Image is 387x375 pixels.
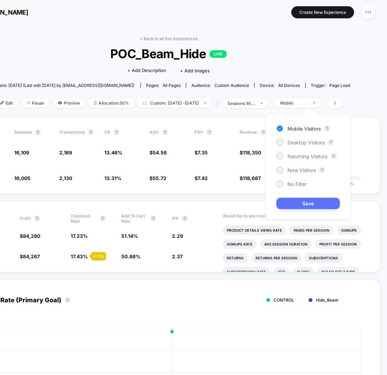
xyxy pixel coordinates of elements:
[243,150,261,155] span: 118,350
[14,175,31,181] span: 16,005
[121,213,147,224] span: Add To Cart Rate
[172,253,183,259] span: 2.37
[172,233,183,239] span: 2.29
[53,98,85,108] span: Preview
[100,216,105,221] button: ?
[240,150,261,155] span: $
[276,198,340,209] button: Save
[260,102,263,104] img: end
[191,83,249,88] div: Audience:
[198,175,208,181] span: 7.42
[214,83,249,88] span: Custom Audience
[114,130,119,135] button: ?
[287,153,327,159] span: Returning Visitors
[88,130,94,135] button: ?
[195,150,208,155] span: $
[65,297,70,303] button: ?
[287,126,321,132] span: Mobile Visitors
[240,130,257,135] span: Revenue
[254,83,305,88] span: Device:
[207,130,212,135] button: ?
[287,167,316,173] span: New Visitors
[20,253,40,259] span: $
[59,150,72,155] span: 2,169
[243,175,261,181] span: 118,687
[198,150,208,155] span: 7.35
[329,83,350,88] span: Page Load
[23,253,40,259] span: 84,267
[20,233,40,239] span: $
[260,239,312,249] li: Avg Session Duration
[149,130,159,135] span: AOV
[315,239,361,249] li: Profit Per Session
[223,267,270,277] li: Subscriptions Rate
[71,253,88,259] span: 17.43 %
[280,100,308,106] div: Mobile
[104,130,110,135] span: CR
[34,216,40,221] button: ?
[223,253,248,263] li: Returns
[89,98,134,108] span: Allocation: 50%
[223,213,368,218] p: Would like to see more reports?
[153,150,167,155] span: 54.56
[361,6,375,19] div: VH
[223,239,257,249] li: Signups Rate
[328,140,334,145] button: ?
[359,5,377,19] button: VH
[121,233,138,239] span: 51.14 %
[149,175,166,181] span: $
[0,101,4,105] img: edit
[121,253,140,259] span: 50.88 %
[23,233,40,239] span: 84,280
[209,50,227,58] p: LIVE
[14,130,32,135] span: Sessions
[182,216,188,221] button: ?
[5,46,332,61] span: POC_Beam_Hide
[324,126,330,131] button: ?
[337,225,361,235] li: Signups
[71,233,88,239] span: 17.23 %
[71,213,96,224] span: Checkout Rate
[20,216,31,221] span: Profit
[91,252,106,260] div: + 1.2 %
[21,98,49,108] span: Pause
[311,83,350,88] div: Trigger:
[227,101,255,106] div: sessions with impression
[94,101,97,105] img: rebalance
[313,102,316,104] img: end
[240,175,261,181] span: $
[163,83,181,88] span: all pages
[331,153,336,159] button: ?
[291,6,354,18] button: Create New Experience
[153,175,166,181] span: 55.72
[317,267,359,277] li: Plp Select Sahde
[278,83,300,88] span: all devices
[146,83,181,88] div: Pages:
[319,167,325,173] button: ?
[293,267,314,277] li: Clicks
[140,36,197,41] a: < Back to all live experiences
[204,102,206,104] img: end
[223,225,286,235] li: Product Details Views Rate
[172,216,179,221] span: IPP
[14,150,29,155] span: 16,109
[149,150,167,155] span: $
[274,267,289,277] li: Ctr
[59,130,85,135] span: Transactions
[290,225,334,235] li: Pages Per Session
[27,101,30,105] img: end
[180,68,210,73] span: + Add Images
[274,297,294,303] span: CONTROL
[104,150,122,155] span: 13.46 %
[287,140,325,145] span: Desktop Visitors
[316,297,338,303] span: Hide_Beam
[127,67,166,74] span: + Add Description
[162,130,168,135] button: ?
[215,98,222,108] span: |
[195,130,203,135] span: PSV
[138,98,212,108] span: Custom: [DATE] - [DATE]
[150,216,156,221] button: ?
[59,175,72,181] span: 2,130
[195,175,208,181] span: $
[35,130,41,135] button: ?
